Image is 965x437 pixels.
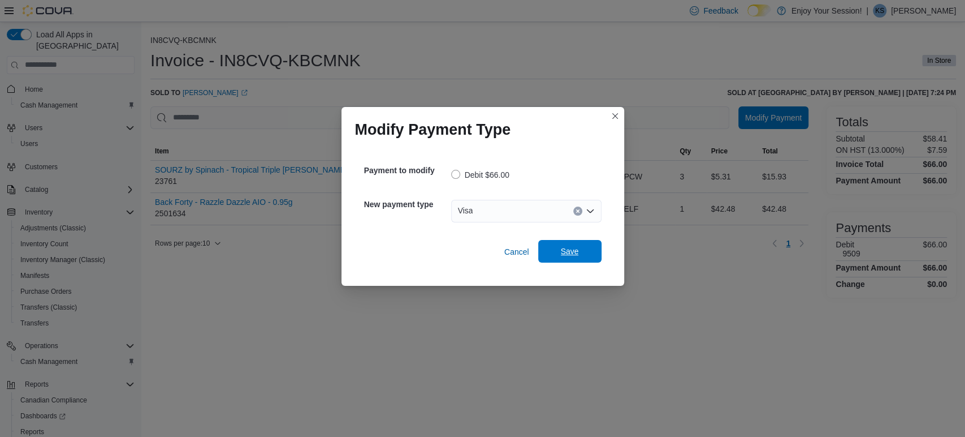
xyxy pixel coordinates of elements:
[458,204,473,217] span: Visa
[355,121,511,139] h1: Modify Payment Type
[586,207,595,216] button: Open list of options
[573,207,582,216] button: Clear input
[364,159,449,182] h5: Payment to modify
[561,246,579,257] span: Save
[608,109,622,123] button: Closes this modal window
[504,246,529,258] span: Cancel
[451,168,509,182] label: Debit $66.00
[500,241,534,263] button: Cancel
[538,240,601,263] button: Save
[364,193,449,216] h5: New payment type
[477,204,478,218] input: Accessible screen reader label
